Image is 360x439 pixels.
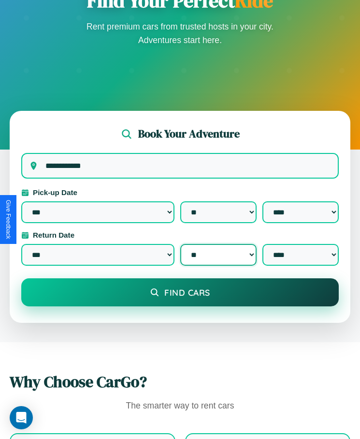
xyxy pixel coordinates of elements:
div: Give Feedback [5,200,12,239]
p: Rent premium cars from trusted hosts in your city. Adventures start here. [84,20,277,47]
p: The smarter way to rent cars [10,398,350,414]
div: Open Intercom Messenger [10,406,33,429]
button: Find Cars [21,278,339,306]
label: Pick-up Date [21,188,339,197]
h2: Book Your Adventure [138,126,240,141]
h2: Why Choose CarGo? [10,371,350,393]
label: Return Date [21,231,339,239]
